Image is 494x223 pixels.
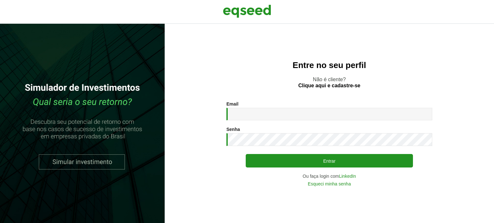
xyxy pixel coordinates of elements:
[178,76,481,89] p: Não é cliente?
[178,61,481,70] h2: Entre no seu perfil
[226,127,240,132] label: Senha
[298,83,361,88] a: Clique aqui e cadastre-se
[226,174,432,178] div: Ou faça login com
[246,154,413,167] button: Entrar
[226,102,238,106] label: Email
[339,174,356,178] a: LinkedIn
[223,3,271,19] img: EqSeed Logo
[308,182,351,186] a: Esqueci minha senha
